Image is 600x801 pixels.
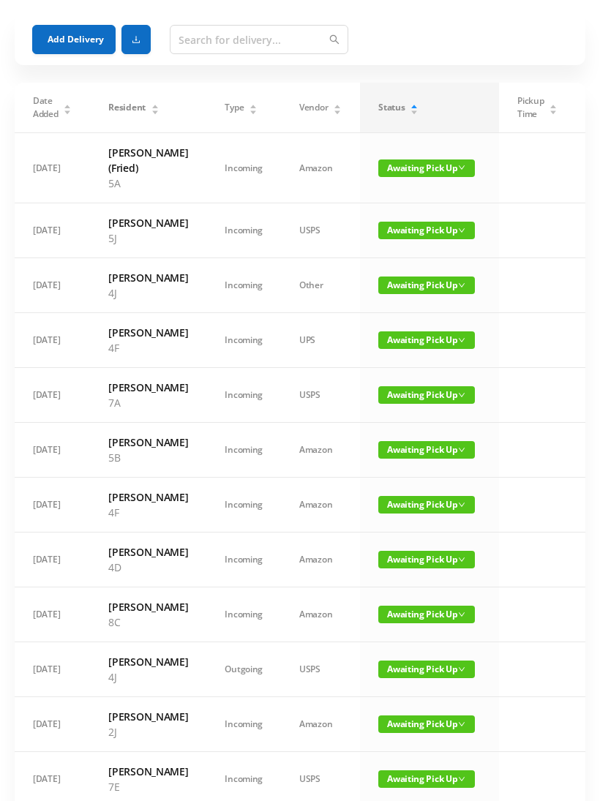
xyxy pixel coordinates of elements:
[334,102,342,107] i: icon: caret-up
[170,25,348,54] input: Search for delivery...
[517,94,544,121] span: Pickup Time
[281,203,360,258] td: USPS
[64,108,72,113] i: icon: caret-down
[225,101,244,114] span: Type
[151,102,159,107] i: icon: caret-up
[15,203,90,258] td: [DATE]
[378,606,475,623] span: Awaiting Pick Up
[333,102,342,111] div: Sort
[32,25,116,54] button: Add Delivery
[15,697,90,752] td: [DATE]
[108,215,188,230] h6: [PERSON_NAME]
[378,770,475,788] span: Awaiting Pick Up
[108,285,188,301] p: 4J
[378,496,475,514] span: Awaiting Pick Up
[281,642,360,697] td: USPS
[15,313,90,368] td: [DATE]
[206,203,281,258] td: Incoming
[378,551,475,568] span: Awaiting Pick Up
[206,423,281,478] td: Incoming
[334,108,342,113] i: icon: caret-down
[108,544,188,560] h6: [PERSON_NAME]
[206,368,281,423] td: Incoming
[206,313,281,368] td: Incoming
[378,441,475,459] span: Awaiting Pick Up
[378,159,475,177] span: Awaiting Pick Up
[550,108,558,113] i: icon: caret-down
[151,102,160,111] div: Sort
[281,423,360,478] td: Amazon
[108,724,188,740] p: 2J
[458,391,465,399] i: icon: down
[108,599,188,614] h6: [PERSON_NAME]
[108,270,188,285] h6: [PERSON_NAME]
[281,478,360,533] td: Amazon
[378,222,475,239] span: Awaiting Pick Up
[15,478,90,533] td: [DATE]
[108,230,188,246] p: 5J
[378,386,475,404] span: Awaiting Pick Up
[378,277,475,294] span: Awaiting Pick Up
[108,395,188,410] p: 7A
[410,102,419,111] div: Sort
[458,666,465,673] i: icon: down
[108,340,188,356] p: 4F
[549,102,558,111] div: Sort
[458,721,465,728] i: icon: down
[121,25,151,54] button: icon: download
[206,642,281,697] td: Outgoing
[108,505,188,520] p: 4F
[329,34,340,45] i: icon: search
[206,478,281,533] td: Incoming
[281,587,360,642] td: Amazon
[108,380,188,395] h6: [PERSON_NAME]
[458,446,465,454] i: icon: down
[378,715,475,733] span: Awaiting Pick Up
[281,133,360,203] td: Amazon
[378,661,475,678] span: Awaiting Pick Up
[108,779,188,794] p: 7E
[206,133,281,203] td: Incoming
[281,313,360,368] td: UPS
[108,654,188,669] h6: [PERSON_NAME]
[15,368,90,423] td: [DATE]
[108,560,188,575] p: 4D
[458,282,465,289] i: icon: down
[15,533,90,587] td: [DATE]
[206,587,281,642] td: Incoming
[108,145,188,176] h6: [PERSON_NAME] (Fried)
[64,102,72,107] i: icon: caret-up
[108,709,188,724] h6: [PERSON_NAME]
[458,227,465,234] i: icon: down
[33,94,59,121] span: Date Added
[281,368,360,423] td: USPS
[550,102,558,107] i: icon: caret-up
[206,533,281,587] td: Incoming
[108,435,188,450] h6: [PERSON_NAME]
[410,108,419,113] i: icon: caret-down
[151,108,159,113] i: icon: caret-down
[250,108,258,113] i: icon: caret-down
[458,775,465,783] i: icon: down
[458,556,465,563] i: icon: down
[281,533,360,587] td: Amazon
[206,697,281,752] td: Incoming
[108,764,188,779] h6: [PERSON_NAME]
[15,587,90,642] td: [DATE]
[15,258,90,313] td: [DATE]
[15,133,90,203] td: [DATE]
[108,489,188,505] h6: [PERSON_NAME]
[206,258,281,313] td: Incoming
[63,102,72,111] div: Sort
[378,101,405,114] span: Status
[410,102,419,107] i: icon: caret-up
[281,697,360,752] td: Amazon
[458,164,465,171] i: icon: down
[108,614,188,630] p: 8C
[458,611,465,618] i: icon: down
[15,642,90,697] td: [DATE]
[15,423,90,478] td: [DATE]
[250,102,258,107] i: icon: caret-up
[249,102,258,111] div: Sort
[108,325,188,340] h6: [PERSON_NAME]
